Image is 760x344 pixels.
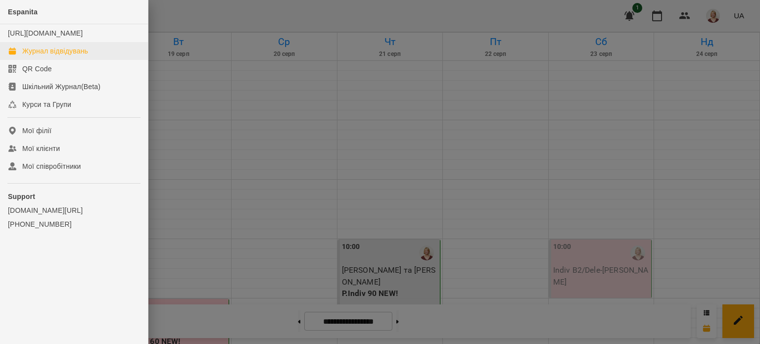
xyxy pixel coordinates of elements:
div: Шкільний Журнал(Beta) [22,82,100,92]
div: Мої філії [22,126,51,136]
p: Support [8,192,140,201]
a: [DOMAIN_NAME][URL] [8,205,140,215]
div: Мої клієнти [22,144,60,153]
span: Espanita [8,8,38,16]
div: Мої співробітники [22,161,81,171]
div: Курси та Групи [22,99,71,109]
div: Журнал відвідувань [22,46,88,56]
a: [PHONE_NUMBER] [8,219,140,229]
a: [URL][DOMAIN_NAME] [8,29,83,37]
div: QR Code [22,64,52,74]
